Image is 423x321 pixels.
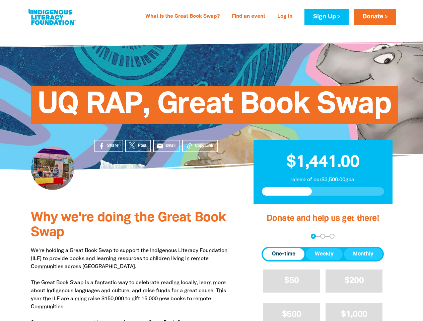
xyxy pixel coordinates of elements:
span: $1,441.00 [286,155,359,170]
span: Copy Link [195,143,213,149]
a: Sign Up [304,9,348,25]
span: UQ RAP, Great Book Swap [38,91,392,124]
button: $200 [326,270,383,293]
i: email [156,142,163,149]
button: $50 [263,270,320,293]
a: Find an event [228,11,269,22]
span: Share [107,143,119,149]
a: Post [125,140,151,152]
a: What is the Great Book Swap? [141,11,224,22]
p: raised of our $3,500.00 goal [262,176,384,184]
span: Weekly [315,250,334,258]
button: Navigate to step 2 of 3 to enter your details [320,234,325,239]
button: Copy Link [182,140,218,152]
span: Donate and help us get there! [267,215,379,222]
a: emailEmail [153,140,181,152]
span: $1,000 [341,311,367,318]
span: One-time [272,250,295,258]
a: Log In [273,11,296,22]
span: Why we're doing the Great Book Swap [31,212,226,239]
a: Share [94,140,123,152]
span: $200 [345,277,364,285]
span: $50 [284,277,299,285]
span: Email [165,143,175,149]
button: Monthly [344,248,382,260]
span: $500 [282,311,301,318]
button: One-time [263,248,304,260]
button: Navigate to step 1 of 3 to enter your donation amount [311,234,316,239]
div: Donation frequency [262,247,384,261]
button: Navigate to step 3 of 3 to enter your payment details [330,234,335,239]
a: Donate [354,9,396,25]
span: Monthly [353,250,373,258]
button: Weekly [306,248,343,260]
span: Post [138,143,146,149]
